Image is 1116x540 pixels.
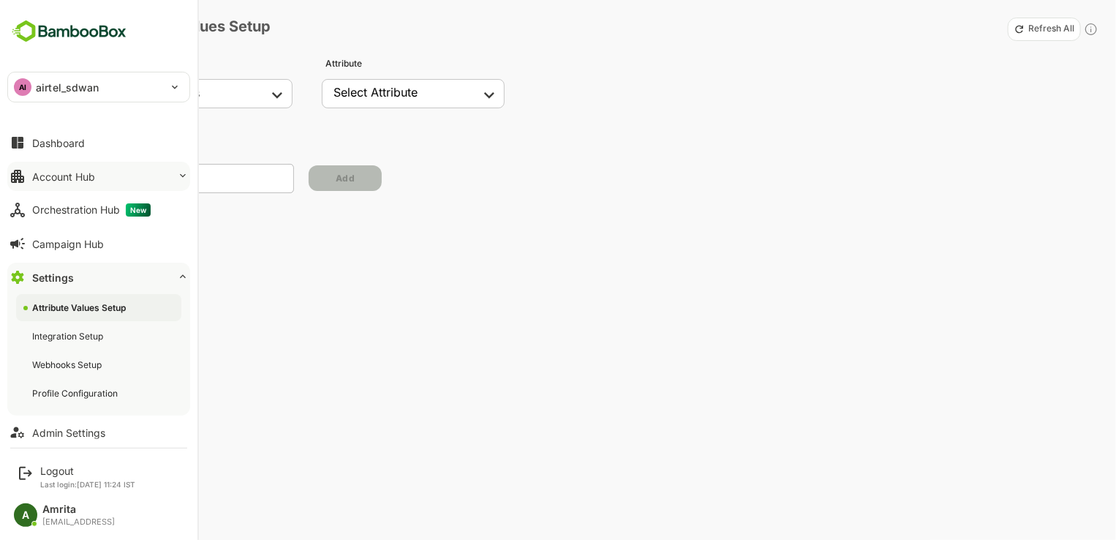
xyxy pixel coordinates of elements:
[1084,18,1098,40] div: Click to refresh values for all attributes in the selected attribute category
[322,79,505,108] div: New Accounts
[7,229,190,258] button: Campaign Hub
[8,72,189,102] div: AIairtel_sdwan
[32,137,85,149] div: Dashboard
[32,170,95,183] div: Account Hub
[14,503,37,527] div: A
[42,517,115,527] div: [EMAIL_ADDRESS]
[110,79,293,108] div: New Accounts
[42,503,115,516] div: Amrita
[7,162,190,191] button: Account Hub
[1028,23,1074,35] p: Refresh All
[113,59,316,70] p: Attribute Category
[32,203,151,217] div: Orchestration Hub
[14,78,31,96] div: AI
[36,80,99,95] p: airtel_sdwan
[32,271,74,284] div: Settings
[1008,18,1081,41] button: Refresh All
[32,301,129,314] div: Attribute Values Setup
[32,427,105,439] div: Admin Settings
[7,128,190,157] button: Dashboard
[126,203,151,217] span: New
[7,418,190,447] button: Admin Settings
[7,18,131,45] img: BambooboxFullLogoMark.5f36c76dfaba33ec1ec1367b70bb1252.svg
[111,142,1094,153] p: Add Attribute Value
[40,465,135,477] div: Logout
[7,263,190,292] button: Settings
[333,85,418,100] div: Select Attribute
[40,480,135,489] p: Last login: [DATE] 11:24 IST
[32,238,104,250] div: Campaign Hub
[32,330,106,342] div: Integration Setup
[32,359,105,371] div: Webhooks Setup
[7,195,190,225] button: Orchestration HubNew
[32,387,121,400] div: Profile Configuration
[325,59,528,70] p: Attribute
